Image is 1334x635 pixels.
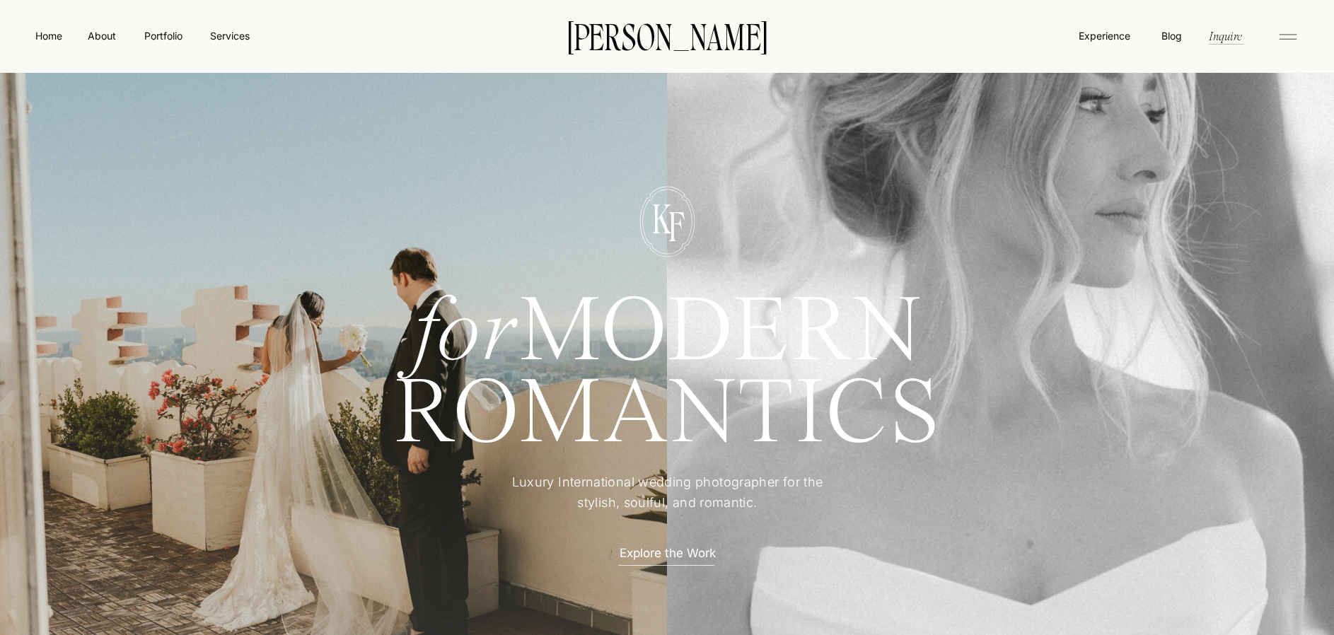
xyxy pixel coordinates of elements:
a: Blog [1158,28,1185,42]
a: Inquire [1207,28,1243,44]
p: F [656,206,695,243]
a: Explore the Work [605,544,729,559]
h1: MODERN [342,293,992,361]
a: [PERSON_NAME] [545,21,789,50]
i: for [413,289,519,381]
h1: ROMANTICS [342,375,992,453]
a: About [86,28,117,42]
a: Portfolio [138,28,188,43]
p: Luxury International wedding photographer for the stylish, soulful, and romantic. [491,472,844,514]
a: Experience [1077,28,1132,43]
p: K [642,199,681,235]
a: Services [209,28,250,43]
a: Home [33,28,65,43]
